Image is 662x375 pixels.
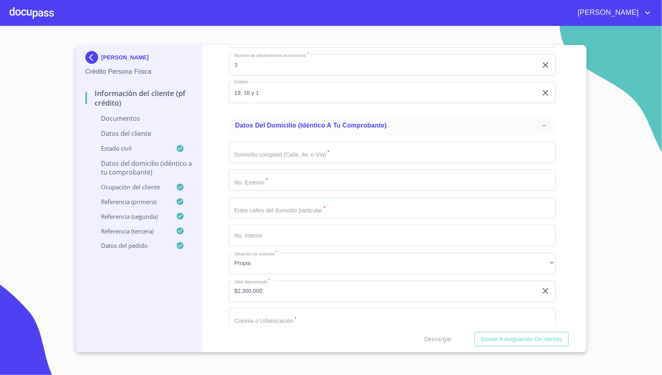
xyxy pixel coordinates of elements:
[85,129,193,138] p: Datos del cliente
[474,332,568,347] button: Enviar a Asignación de Ventas
[572,6,652,19] button: account of current user
[229,116,556,135] div: Datos del domicilio (idéntico a tu comprobante)
[85,67,193,77] p: Crédito Persona Física
[85,212,176,220] p: Referencia (segunda)
[85,114,193,123] p: Documentos
[85,51,101,64] img: Docupass spot blue
[85,241,176,249] p: Datos del pedido
[572,6,643,19] span: [PERSON_NAME]
[85,183,176,191] p: Ocupación del Cliente
[481,334,562,344] span: Enviar a Asignación de Ventas
[101,54,149,61] p: [PERSON_NAME]
[85,144,176,152] p: Estado Civil
[85,51,193,67] div: [PERSON_NAME]
[541,60,550,70] button: clear input
[541,88,550,98] button: clear input
[85,88,193,108] p: Información del cliente (PF crédito)
[85,198,176,206] p: Referencia (primera)
[421,332,455,347] button: Descargar
[424,334,451,344] span: Descargar
[235,122,387,129] span: Datos del domicilio (idéntico a tu comprobante)
[85,159,193,177] p: Datos del domicilio (idéntico a tu comprobante)
[541,286,550,296] button: clear input
[85,227,176,235] p: Referencia (tercera)
[229,253,556,274] div: Propia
